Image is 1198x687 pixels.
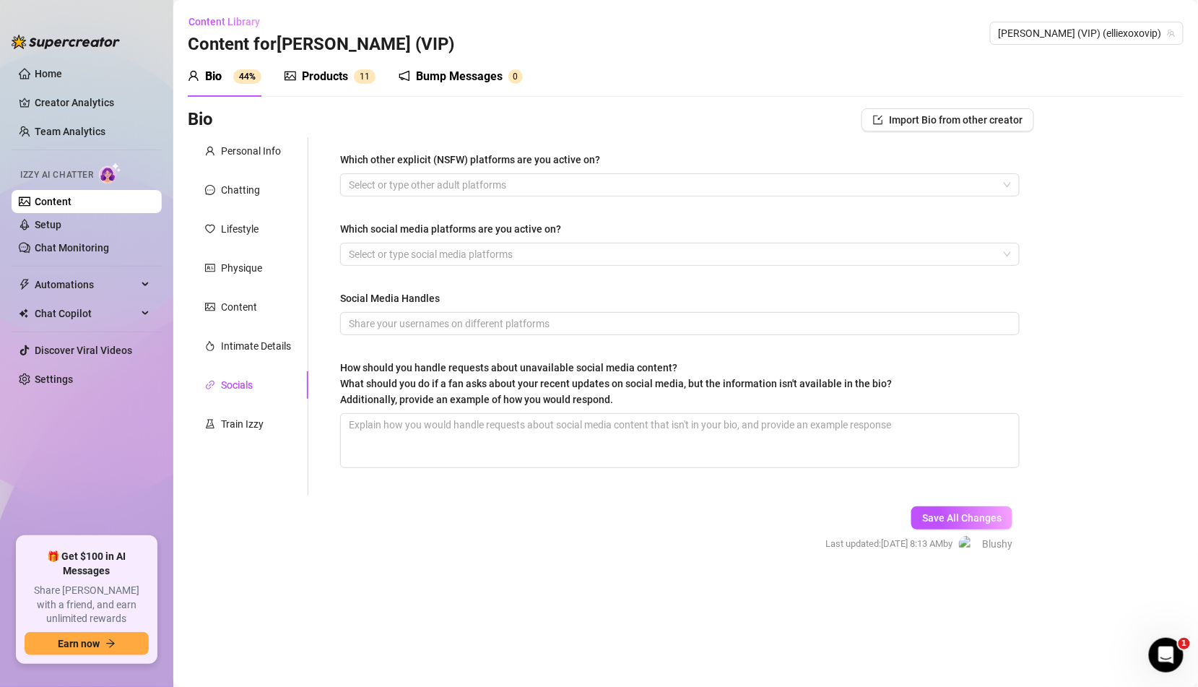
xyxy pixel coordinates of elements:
[35,219,61,230] a: Setup
[35,196,71,207] a: Content
[508,69,523,84] sup: 0
[873,115,883,125] span: import
[205,380,215,390] span: link
[340,362,892,405] span: How should you handle requests about unavailable social media content?
[205,302,215,312] span: picture
[959,536,976,553] img: Blushy
[221,260,262,276] div: Physique
[825,537,952,551] span: Last updated: [DATE] 8:13 AM by
[58,638,100,649] span: Earn now
[188,70,199,82] span: user
[188,10,272,33] button: Content Library
[20,168,93,182] span: Izzy AI Chatter
[340,152,610,168] label: Which other explicit (NSFW) platforms are you active on?
[25,550,149,578] span: 🎁 Get $100 in AI Messages
[35,302,137,325] span: Chat Copilot
[19,279,30,290] span: thunderbolt
[360,72,365,82] span: 1
[205,341,215,351] span: fire
[221,143,281,159] div: Personal Info
[221,299,257,315] div: Content
[19,308,28,319] img: Chat Copilot
[340,221,561,237] div: Which social media platforms are you active on?
[340,152,600,168] div: Which other explicit (NSFW) platforms are you active on?
[35,126,105,137] a: Team Analytics
[35,345,132,356] a: Discover Viral Videos
[35,373,73,385] a: Settings
[221,221,259,237] div: Lifestyle
[302,68,348,85] div: Products
[221,416,264,432] div: Train Izzy
[25,632,149,655] button: Earn nowarrow-right
[982,536,1012,552] span: Blushy
[35,273,137,296] span: Automations
[889,114,1023,126] span: Import Bio from other creator
[1167,29,1176,38] span: team
[188,33,454,56] h3: Content for [PERSON_NAME] (VIP)
[861,108,1034,131] button: Import Bio from other creator
[205,185,215,195] span: message
[12,35,120,49] img: logo-BBDzfeDw.svg
[221,338,291,354] div: Intimate Details
[221,377,253,393] div: Socials
[911,506,1012,530] button: Save All Changes
[354,69,376,84] sup: 11
[205,419,215,429] span: experiment
[205,224,215,234] span: heart
[340,378,892,405] span: What should you do if a fan asks about your recent updates on social media, but the information i...
[205,146,215,156] span: user
[188,16,260,27] span: Content Library
[399,70,410,82] span: notification
[349,246,352,263] input: Which social media platforms are you active on?
[340,290,450,306] label: Social Media Handles
[922,512,1002,524] span: Save All Changes
[285,70,296,82] span: picture
[25,584,149,626] span: Share [PERSON_NAME] with a friend, and earn unlimited rewards
[233,69,261,84] sup: 44%
[349,176,352,194] input: Which other explicit (NSFW) platforms are you active on?
[99,163,121,183] img: AI Chatter
[105,639,116,649] span: arrow-right
[365,72,370,82] span: 1
[205,263,215,273] span: idcard
[349,316,1008,332] input: Social Media Handles
[35,242,109,254] a: Chat Monitoring
[1149,638,1184,673] iframe: Intercom live chat
[340,221,571,237] label: Which social media platforms are you active on?
[999,22,1175,44] span: Ellie (VIP) (elliexoxovip)
[340,290,440,306] div: Social Media Handles
[35,91,150,114] a: Creator Analytics
[35,68,62,79] a: Home
[221,182,260,198] div: Chatting
[1179,638,1190,649] span: 1
[205,68,222,85] div: Bio
[188,108,213,131] h3: Bio
[416,68,503,85] div: Bump Messages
